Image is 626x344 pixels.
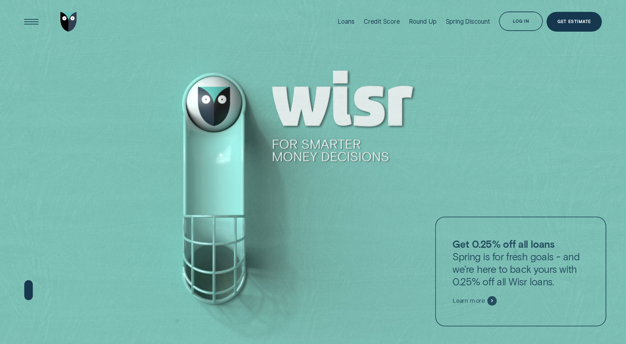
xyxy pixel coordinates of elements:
[435,217,606,327] a: Get 0.25% off all loansSpring is for fresh goals - and we’re here to back yours with 0.25% off al...
[446,18,490,25] div: Spring Discount
[452,238,554,250] strong: Get 0.25% off all loans
[364,18,400,25] div: Credit Score
[60,12,77,32] img: Wisr
[452,238,589,288] p: Spring is for fresh goals - and we’re here to back yours with 0.25% off all Wisr loans.
[452,297,485,304] span: Learn more
[409,18,437,25] div: Round Up
[499,12,543,31] button: Log in
[546,12,602,32] a: Get Estimate
[21,12,41,32] button: Open Menu
[338,18,354,25] div: Loans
